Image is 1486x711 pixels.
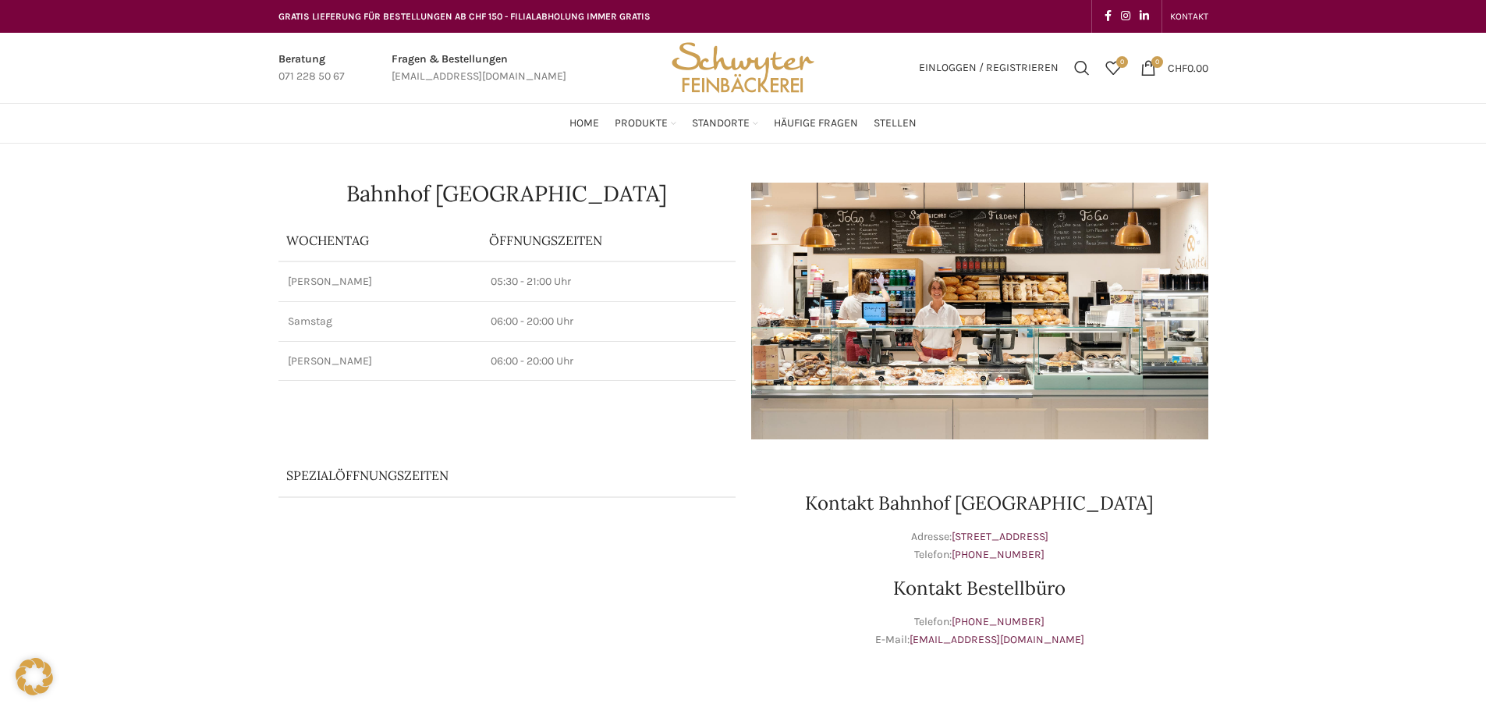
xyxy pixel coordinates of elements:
a: [PHONE_NUMBER] [952,548,1044,561]
span: CHF [1168,61,1187,74]
p: ÖFFNUNGSZEITEN [489,232,728,249]
span: 0 [1151,56,1163,68]
a: Produkte [615,108,676,139]
p: Spezialöffnungszeiten [286,467,684,484]
div: Secondary navigation [1162,1,1216,32]
p: [PERSON_NAME] [288,354,472,369]
div: Meine Wunschliste [1098,52,1129,84]
a: [STREET_ADDRESS] [952,530,1048,543]
span: Home [569,116,599,131]
a: Site logo [666,60,819,73]
span: Häufige Fragen [774,116,858,131]
p: Adresse: Telefon: [751,528,1208,563]
a: Instagram social link [1116,5,1135,27]
img: Bäckerei Schwyter [666,33,819,103]
span: Produkte [615,116,668,131]
a: Standorte [692,108,758,139]
a: Einloggen / Registrieren [911,52,1066,84]
a: Facebook social link [1100,5,1116,27]
p: Wochentag [286,232,473,249]
span: GRATIS LIEFERUNG FÜR BESTELLUNGEN AB CHF 150 - FILIALABHOLUNG IMMER GRATIS [278,11,651,22]
span: Einloggen / Registrieren [919,62,1059,73]
a: Linkedin social link [1135,5,1154,27]
a: Infobox link [392,51,566,86]
bdi: 0.00 [1168,61,1208,74]
a: Suchen [1066,52,1098,84]
span: 0 [1116,56,1128,68]
h2: Kontakt Bestellbüro [751,579,1208,598]
a: Home [569,108,599,139]
span: KONTAKT [1170,11,1208,22]
p: 05:30 - 21:00 Uhr [491,274,726,290]
span: Stellen [874,116,917,131]
a: 0 CHF0.00 [1133,52,1216,84]
p: Samstag [288,314,472,329]
div: Main navigation [271,108,1216,139]
h2: Kontakt Bahnhof [GEOGRAPHIC_DATA] [751,494,1208,513]
p: 06:00 - 20:00 Uhr [491,354,726,369]
a: [EMAIL_ADDRESS][DOMAIN_NAME] [910,633,1084,646]
a: [PHONE_NUMBER] [952,615,1044,628]
a: Infobox link [278,51,345,86]
p: 06:00 - 20:00 Uhr [491,314,726,329]
a: KONTAKT [1170,1,1208,32]
p: [PERSON_NAME] [288,274,472,290]
a: Häufige Fragen [774,108,858,139]
a: Stellen [874,108,917,139]
p: Telefon: E-Mail: [751,613,1208,649]
span: Standorte [692,116,750,131]
a: 0 [1098,52,1129,84]
h1: Bahnhof [GEOGRAPHIC_DATA] [278,183,736,204]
